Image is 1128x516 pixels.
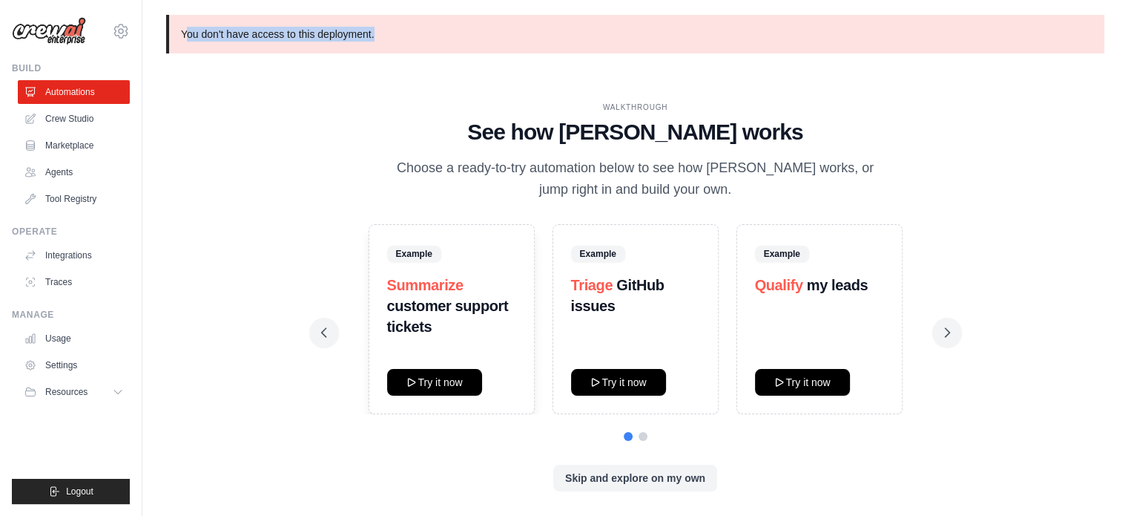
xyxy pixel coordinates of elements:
button: Resources [18,380,130,404]
span: Example [387,246,441,262]
div: Build [12,62,130,74]
div: Manage [12,309,130,321]
a: Traces [18,270,130,294]
span: Example [571,246,625,262]
span: Triage [571,277,613,293]
strong: customer support tickets [387,298,509,335]
span: Resources [45,386,88,398]
span: Logout [66,486,93,497]
span: Summarize [387,277,464,293]
div: WALKTHROUGH [321,102,950,113]
h1: See how [PERSON_NAME] works [321,119,950,146]
p: You don't have access to this deployment. [166,15,1104,53]
strong: my leads [807,277,868,293]
button: Try it now [571,369,666,396]
img: Logo [12,17,86,45]
button: Try it now [387,369,482,396]
a: Crew Studio [18,107,130,131]
span: Example [755,246,809,262]
a: Settings [18,353,130,377]
button: Try it now [755,369,850,396]
div: Operate [12,226,130,238]
a: Tool Registry [18,187,130,211]
span: Qualify [755,277,803,293]
a: Marketplace [18,134,130,157]
button: Skip and explore on my own [553,465,717,491]
a: Integrations [18,244,130,267]
a: Agents [18,160,130,184]
a: Automations [18,80,130,104]
iframe: Chat Widget [1054,445,1128,516]
a: Usage [18,327,130,350]
div: Widget de chat [1054,445,1128,516]
button: Logout [12,479,130,504]
p: Choose a ready-to-try automation below to see how [PERSON_NAME] works, or jump right in and build... [386,157,885,201]
strong: GitHub issues [571,277,664,314]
